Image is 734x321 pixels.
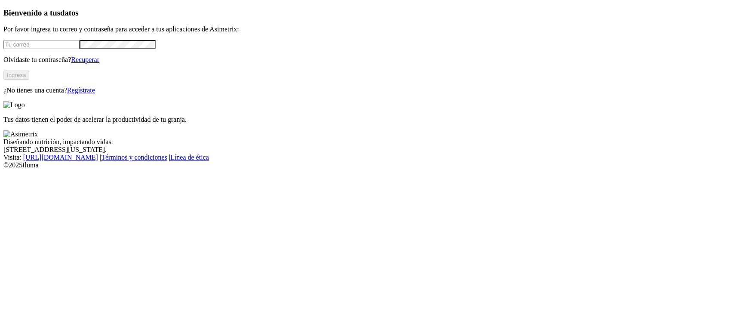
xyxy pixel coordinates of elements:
p: ¿No tienes una cuenta? [3,86,731,94]
p: Por favor ingresa tu correo y contraseña para acceder a tus aplicaciones de Asimetrix: [3,25,731,33]
img: Logo [3,101,25,109]
a: [URL][DOMAIN_NAME] [23,154,98,161]
input: Tu correo [3,40,80,49]
p: Olvidaste tu contraseña? [3,56,731,64]
h3: Bienvenido a tus [3,8,731,18]
a: Regístrate [67,86,95,94]
div: [STREET_ADDRESS][US_STATE]. [3,146,731,154]
div: Diseñando nutrición, impactando vidas. [3,138,731,146]
div: © 2025 Iluma [3,161,731,169]
a: Recuperar [71,56,99,63]
span: datos [60,8,79,17]
div: Visita : | | [3,154,731,161]
a: Línea de ética [170,154,209,161]
button: Ingresa [3,71,29,80]
img: Asimetrix [3,130,38,138]
a: Términos y condiciones [101,154,167,161]
p: Tus datos tienen el poder de acelerar la productividad de tu granja. [3,116,731,123]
